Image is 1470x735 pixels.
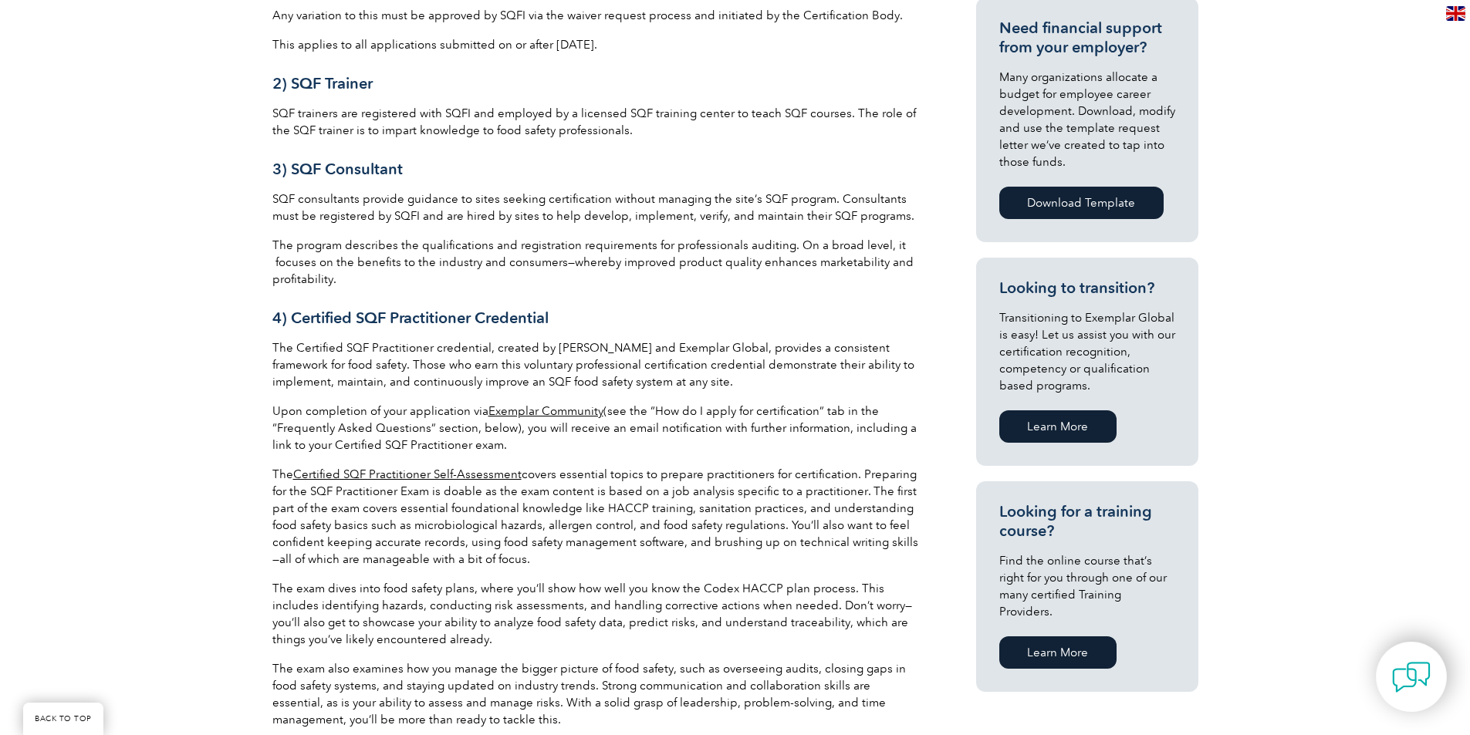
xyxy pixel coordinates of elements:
a: Learn More [999,410,1117,443]
p: Any variation to this must be approved by SQFI via the waiver request process and initiated by th... [272,7,921,24]
h3: Need financial support from your employer? [999,19,1175,57]
h3: Looking for a training course? [999,502,1175,541]
p: SQF trainers are registered with SQFI and employed by a licensed SQF training center to teach SQF... [272,105,921,139]
p: The exam dives into food safety plans, where you’ll show how well you know the Codex HACCP plan p... [272,580,921,648]
img: contact-chat.png [1392,658,1431,696]
h3: 3) SQF Consultant [272,160,921,179]
a: Certified SQF Practitioner Self-Assessment [293,467,522,481]
h3: 4) Certified SQF Practitioner Credential [272,308,921,328]
p: This applies to all applications submitted on or after [DATE]. [272,36,921,53]
p: Many organizations allocate a budget for employee career development. Download, modify and use th... [999,69,1175,170]
h3: 2) SQF Trainer [272,74,921,93]
p: The covers essential topics to prepare practitioners for certification. Preparing for the SQF Pra... [272,466,921,568]
p: Transitioning to Exemplar Global is easy! Let us assist you with our certification recognition, c... [999,309,1175,394]
p: Find the online course that’s right for you through one of our many certified Training Providers. [999,552,1175,620]
a: Download Template [999,187,1164,219]
img: en [1446,6,1465,21]
p: The exam also examines how you manage the bigger picture of food safety, such as overseeing audit... [272,660,921,728]
a: BACK TO TOP [23,703,103,735]
p: The Certified SQF Practitioner credential, created by [PERSON_NAME] and Exemplar Global, provides... [272,339,921,390]
p: The program describes the qualifications and registration requirements for professionals auditing... [272,237,921,288]
a: Exemplar Community [488,404,603,418]
p: Upon completion of your application via (see the “How do I apply for certification” tab in the “F... [272,403,921,453]
h3: Looking to transition? [999,278,1175,298]
p: SQF consultants provide guidance to sites seeking certification without managing the site’s SQF p... [272,190,921,224]
a: Learn More [999,636,1117,669]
